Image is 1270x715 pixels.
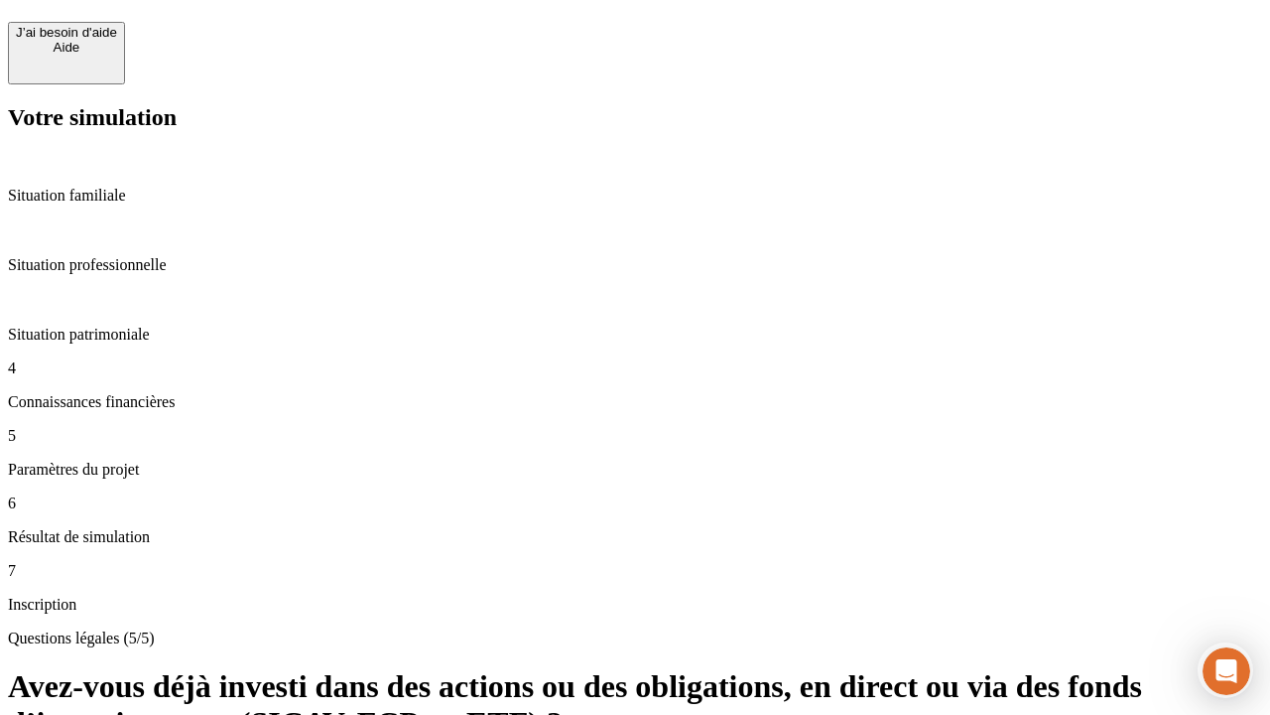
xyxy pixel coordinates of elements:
[8,187,1262,205] p: Situation familiale
[8,326,1262,344] p: Situation patrimoniale
[8,495,1262,512] p: 6
[8,393,1262,411] p: Connaissances financières
[8,256,1262,274] p: Situation professionnelle
[16,25,117,40] div: J’ai besoin d'aide
[8,562,1262,580] p: 7
[8,596,1262,614] p: Inscription
[16,40,117,55] div: Aide
[8,461,1262,479] p: Paramètres du projet
[8,22,125,84] button: J’ai besoin d'aideAide
[8,528,1262,546] p: Résultat de simulation
[8,104,1262,131] h2: Votre simulation
[1203,647,1250,695] iframe: Intercom live chat
[8,359,1262,377] p: 4
[8,630,1262,647] p: Questions légales (5/5)
[8,427,1262,445] p: 5
[1198,643,1253,698] iframe: Intercom live chat discovery launcher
